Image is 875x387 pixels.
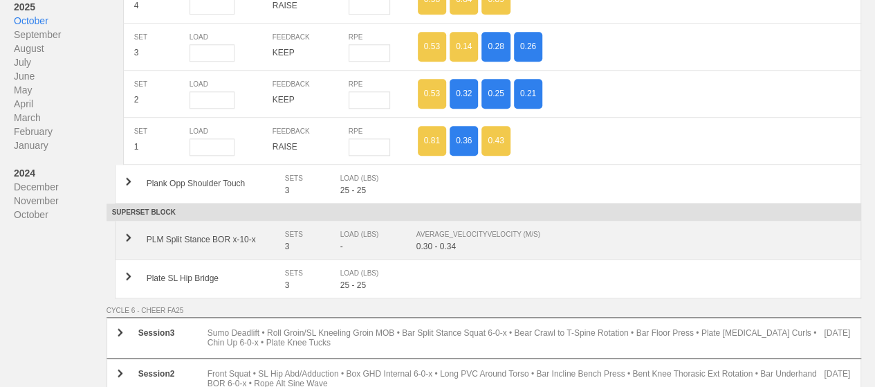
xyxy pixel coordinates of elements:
[418,32,446,62] div: 0.53
[147,273,285,283] div: Plate SL Hip Bridge
[349,78,418,91] div: RPE
[190,30,273,44] div: LOAD
[285,280,340,290] div: 3
[481,79,510,109] div: 0.25
[450,79,478,109] div: 0.32
[273,44,349,62] div: KEEP
[118,369,123,377] img: carrot_right.png
[481,126,510,156] div: 0.43
[107,204,861,221] div: SUPERSET BLOCK
[14,83,107,97] div: May
[340,172,403,186] div: LOAD (LBS)
[273,78,349,91] div: FEEDBACK
[418,79,446,109] div: 0.53
[14,194,107,208] div: November
[134,44,190,62] div: 3
[14,42,107,55] div: August
[14,55,107,69] div: July
[340,186,416,195] div: 25 - 25
[285,172,326,186] div: SETS
[147,179,285,188] div: Plank Opp Shoulder Touch
[14,14,107,28] div: October
[340,242,416,251] div: -
[806,321,875,387] iframe: Chat Widget
[340,280,416,290] div: 25 - 25
[118,328,123,336] img: carrot_right.png
[340,267,403,280] div: LOAD (LBS)
[134,91,190,109] div: 2
[273,125,349,138] div: FEEDBACK
[349,30,418,44] div: RPE
[273,30,349,44] div: FEEDBACK
[481,32,510,62] div: 0.28
[208,328,825,348] div: Sumo Deadlift • Roll Groin/SL Kneeling Groin MOB • Bar Split Stance Squat 6-0-x • Bear Crawl to T...
[285,186,340,195] div: 3
[273,138,349,156] div: RAISE
[126,272,131,280] img: carrot_right.png
[514,79,542,109] div: 0.21
[14,208,107,222] div: October
[138,328,208,348] div: Session 3
[134,138,190,156] div: 1
[285,267,326,280] div: SETS
[285,228,326,242] div: SETS
[126,177,131,186] img: carrot_right.png
[14,180,107,194] div: December
[190,78,273,91] div: LOAD
[134,78,190,91] div: SET
[450,126,478,156] div: 0.36
[273,91,349,109] div: KEEP
[134,30,190,44] div: SET
[416,228,836,242] div: AVERAGE_VELOCITY VELOCITY (M/S)
[14,28,107,42] div: September
[514,32,542,62] div: 0.26
[349,125,418,138] div: RPE
[14,138,107,152] div: January
[14,166,107,180] div: 2024
[147,235,285,244] div: PLM Split Stance BOR x-10-x
[450,32,478,62] div: 0.14
[14,97,107,111] div: April
[418,126,446,156] div: 0.81
[14,125,107,138] div: February
[14,111,107,125] div: March
[285,242,340,251] div: 3
[134,125,190,138] div: SET
[107,307,861,314] div: CYCLE 6 - CHEER FA25
[416,242,850,251] div: 0.30 - 0.34
[14,69,107,83] div: June
[190,125,273,138] div: LOAD
[340,228,403,242] div: LOAD (LBS)
[126,233,131,242] img: carrot_right.png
